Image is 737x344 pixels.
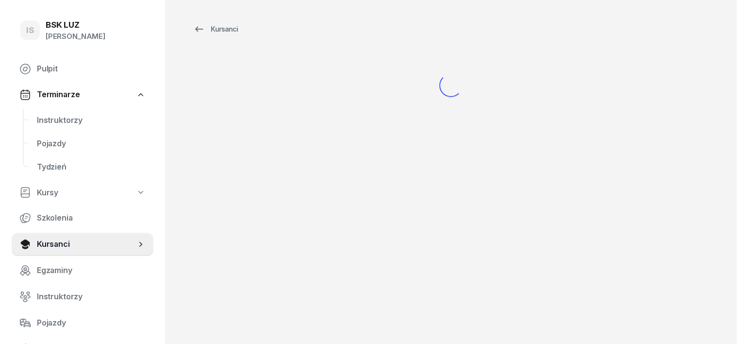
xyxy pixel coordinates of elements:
span: Tydzień [37,161,146,173]
a: Pojazdy [29,132,153,155]
a: Egzaminy [12,259,153,282]
a: Terminarze [12,84,153,106]
span: Instruktorzy [37,291,146,303]
a: Pulpit [12,57,153,81]
div: [PERSON_NAME] [46,30,105,43]
span: Kursy [37,187,58,199]
a: Kursanci [184,19,247,39]
span: Pulpit [37,63,146,75]
span: Terminarze [37,88,80,101]
a: Kursanci [12,233,153,256]
a: Instruktorzy [29,109,153,132]
div: Kursanci [193,23,238,35]
span: Kursanci [37,238,136,251]
div: BSK LUZ [46,21,105,29]
span: Instruktorzy [37,114,146,127]
a: Szkolenia [12,206,153,230]
span: Szkolenia [37,212,146,224]
a: Instruktorzy [12,285,153,309]
span: Pojazdy [37,138,146,150]
a: Tydzień [29,155,153,179]
a: Kursy [12,182,153,204]
span: Egzaminy [37,264,146,277]
span: IS [26,26,34,34]
span: Pojazdy [37,317,146,329]
a: Pojazdy [12,311,153,335]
